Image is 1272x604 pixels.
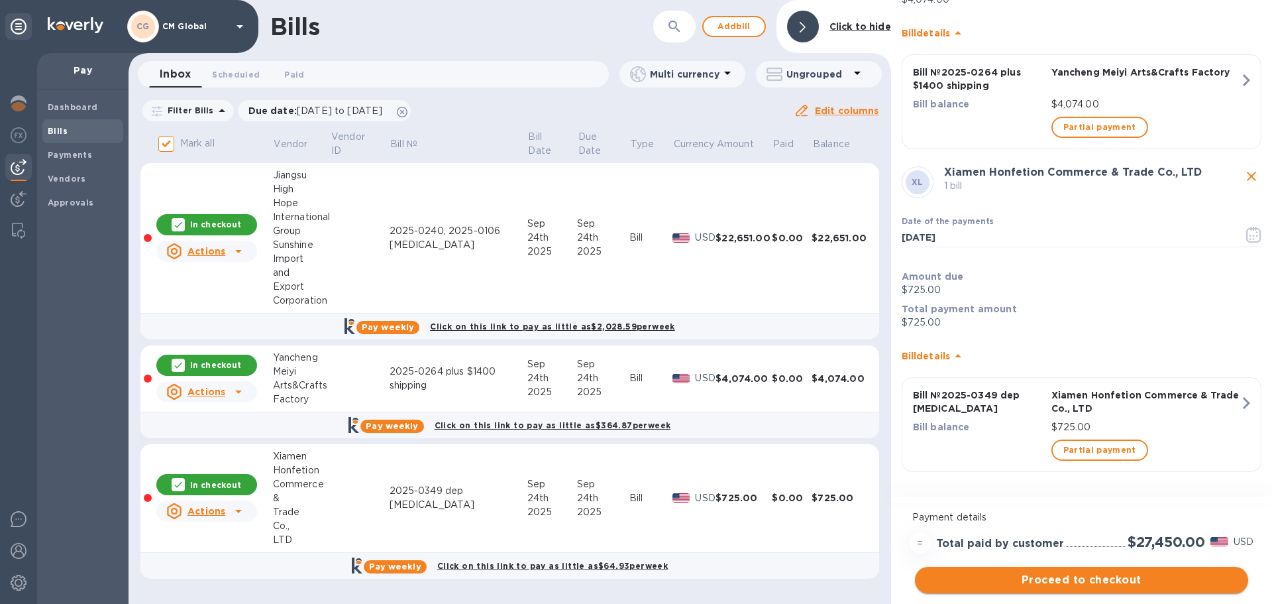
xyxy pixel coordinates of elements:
button: Bill №2025-0264 plus $1400 shippingYancheng Meiyi Arts&Crafts FactoryBill balance$4,074.00Partial... [902,54,1261,149]
div: & [273,491,331,505]
span: Due Date [578,130,629,158]
div: Sep [577,217,629,231]
p: Vendor [274,137,307,151]
p: $4,074.00 [1051,97,1240,111]
b: Bill details [902,28,950,38]
div: Commerce [273,477,331,491]
div: Sunshine [273,238,331,252]
b: Click on this link to pay as little as $364.87 per week [435,420,671,430]
div: and [273,266,331,280]
div: Honfetion [273,463,331,477]
span: Balance [813,137,867,151]
b: Pay weekly [362,322,414,332]
b: Pay weekly [369,562,421,572]
div: Sep [577,477,629,491]
p: In checkout [190,359,241,371]
b: Payments [48,150,92,160]
div: 2025-0264 plus $1400 shipping [390,365,527,393]
label: Date of the payments [902,218,993,226]
div: Trade [273,505,331,519]
p: Type [631,137,655,151]
div: Bill [629,231,672,245]
button: Proceed to checkout [915,567,1248,593]
div: Xiamen [273,450,331,463]
div: Billdetails [902,12,1261,54]
p: Currency [674,137,715,151]
span: Partial payment [1063,442,1136,458]
div: 24th [577,371,629,385]
div: $22,651.00 [812,231,868,245]
div: Sep [527,217,577,231]
p: Bill Date [528,130,558,158]
span: Bill № [390,137,435,151]
b: Click on this link to pay as little as $2,028.59 per week [430,322,675,332]
p: Bill № 2025-0349 dep [MEDICAL_DATA] [913,389,1046,415]
b: Dashboard [48,102,98,112]
b: Click to hide [829,21,891,32]
span: Proceed to checkout [926,572,1238,588]
span: Type [631,137,672,151]
div: Sep [527,357,577,371]
div: 24th [577,491,629,505]
b: Approvals [48,198,94,208]
b: CG [136,21,150,31]
p: $725.00 [902,316,1261,330]
p: Multi currency [650,68,719,81]
div: International [273,210,331,224]
div: Sep [527,477,577,491]
p: Amount [717,137,754,151]
p: 1 bill [944,179,1242,193]
p: Xiamen Honfetion Commerce & Trade Co., LTD [1051,389,1240,415]
p: Yancheng Meiyi Arts&Crafts Factory [1051,66,1240,79]
span: Paid [284,68,304,82]
u: Edit columns [815,105,879,116]
img: USD [672,233,690,243]
p: Paid [773,137,794,151]
p: $725.00 [902,283,1261,297]
p: Due Date [578,130,611,158]
p: Filter Bills [162,105,214,116]
div: $725.00 [812,491,868,505]
div: $4,074.00 [812,372,868,385]
p: Bill № [390,137,417,151]
span: Paid [773,137,811,151]
p: USD [695,371,715,385]
b: Xiamen Honfetion Commerce & Trade Co., LTD [944,166,1202,178]
div: Co., [273,519,331,533]
span: Vendor ID [331,130,388,158]
img: USD [672,374,690,383]
img: USD [1210,537,1228,546]
button: Partial payment [1051,117,1148,138]
div: $0.00 [772,491,812,505]
img: USD [672,493,690,503]
h2: $27,450.00 [1128,534,1205,550]
b: Click on this link to pay as little as $64.93 per week [437,561,668,571]
div: = [910,532,931,554]
div: $0.00 [772,372,812,385]
div: Meiyi [273,365,331,379]
div: 2025 [527,505,577,519]
b: Total payment amount [902,304,1017,314]
div: Yancheng [273,351,331,365]
b: Bills [48,126,68,136]
div: 2025 [527,245,577,259]
button: Addbill [702,16,766,37]
div: Arts&Crafts [273,379,331,393]
div: LTD [273,533,331,547]
button: Partial payment [1051,440,1148,461]
div: Factory [273,393,331,406]
span: Inbox [160,65,191,84]
span: Bill Date [528,130,576,158]
p: $725.00 [1051,420,1240,434]
div: $0.00 [772,231,812,245]
p: Payment details [912,511,1251,524]
span: Scheduled [212,68,260,82]
span: Add bill [714,19,754,34]
div: Due date:[DATE] to [DATE] [238,100,411,121]
b: Bill details [902,351,950,361]
div: Import [273,252,331,266]
button: close [1242,166,1261,186]
div: Group [273,224,331,238]
u: Actions [187,246,225,257]
p: Ungrouped [786,68,849,81]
